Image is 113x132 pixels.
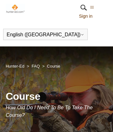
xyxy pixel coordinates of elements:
[47,64,60,69] a: Course
[90,4,94,10] button: Toggle navigation menu
[7,32,84,38] button: English ([GEOGRAPHIC_DATA])
[79,3,88,12] img: 01HZPCYR30PPJAEEB9XZ5RGHQY
[41,64,60,69] li: Course
[6,105,93,118] span: How Old Do I Need To Be To Take The Course?
[6,64,26,69] li: Hunter-Ed
[6,89,107,104] h1: Course
[26,64,41,69] li: FAQ
[6,4,25,13] img: Hunter-Ed Help Center home page
[79,13,99,20] a: Sign in
[32,64,40,69] a: FAQ
[6,64,24,69] a: Hunter-Ed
